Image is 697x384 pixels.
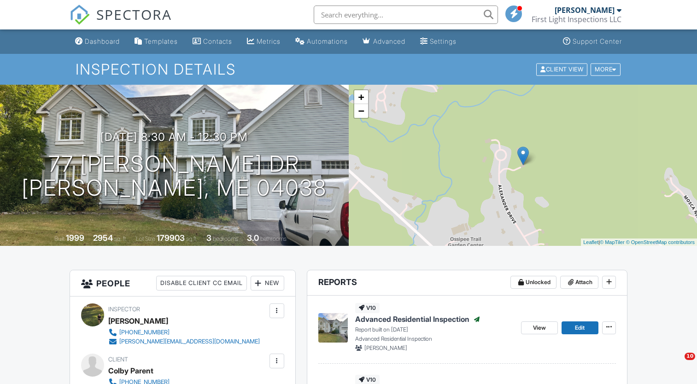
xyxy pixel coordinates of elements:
[54,235,64,242] span: Built
[573,37,622,45] div: Support Center
[108,364,153,378] div: Colby Parent
[626,239,695,245] a: © OpenStreetMap contributors
[206,233,211,243] div: 3
[314,6,498,24] input: Search everything...
[157,233,185,243] div: 179903
[373,37,405,45] div: Advanced
[70,12,172,32] a: SPECTORA
[600,239,625,245] a: © MapTiler
[70,5,90,25] img: The Best Home Inspection Software - Spectora
[186,235,198,242] span: sq.ft.
[136,235,155,242] span: Lot Size
[243,33,284,50] a: Metrics
[108,356,128,363] span: Client
[70,270,295,297] h3: People
[100,131,248,143] h3: [DATE] 8:30 am - 12:30 pm
[203,37,232,45] div: Contacts
[131,33,182,50] a: Templates
[591,63,621,76] div: More
[71,33,123,50] a: Dashboard
[416,33,460,50] a: Settings
[213,235,238,242] span: bedrooms
[532,15,621,24] div: First Light Inspections LLC
[583,239,598,245] a: Leaflet
[559,33,626,50] a: Support Center
[114,235,127,242] span: sq. ft.
[359,33,409,50] a: Advanced
[108,328,260,337] a: [PHONE_NUMBER]
[85,37,120,45] div: Dashboard
[22,152,327,201] h1: 77 [PERSON_NAME] Dr [PERSON_NAME], ME 04038
[251,276,284,291] div: New
[666,353,688,375] iframe: Intercom live chat
[257,37,281,45] div: Metrics
[108,306,140,313] span: Inspector
[685,353,695,360] span: 10
[66,233,84,243] div: 1999
[354,90,368,104] a: Zoom in
[581,239,697,246] div: |
[119,338,260,345] div: [PERSON_NAME][EMAIL_ADDRESS][DOMAIN_NAME]
[96,5,172,24] span: SPECTORA
[354,104,368,118] a: Zoom out
[292,33,351,50] a: Automations (Basic)
[108,314,168,328] div: [PERSON_NAME]
[108,337,260,346] a: [PERSON_NAME][EMAIL_ADDRESS][DOMAIN_NAME]
[93,233,113,243] div: 2954
[307,37,348,45] div: Automations
[144,37,178,45] div: Templates
[119,329,170,336] div: [PHONE_NUMBER]
[555,6,615,15] div: [PERSON_NAME]
[536,63,587,76] div: Client View
[247,233,259,243] div: 3.0
[535,65,590,72] a: Client View
[189,33,236,50] a: Contacts
[156,276,247,291] div: Disable Client CC Email
[260,235,287,242] span: bathrooms
[430,37,457,45] div: Settings
[76,61,621,77] h1: Inspection Details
